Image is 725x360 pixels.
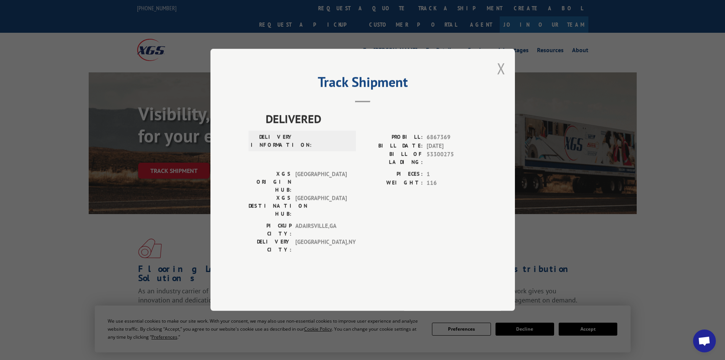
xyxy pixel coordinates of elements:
[363,170,423,179] label: PIECES:
[266,110,477,128] span: DELIVERED
[363,142,423,150] label: BILL DATE:
[295,238,347,254] span: [GEOGRAPHIC_DATA] , NY
[427,133,477,142] span: 6867369
[693,330,716,352] div: Open chat
[295,222,347,238] span: ADAIRSVILLE , GA
[497,58,505,78] button: Close modal
[363,150,423,166] label: BILL OF LADING:
[363,179,423,187] label: WEIGHT:
[427,170,477,179] span: 1
[427,142,477,150] span: [DATE]
[427,179,477,187] span: 116
[295,170,347,194] span: [GEOGRAPHIC_DATA]
[249,170,292,194] label: XGS ORIGIN HUB:
[295,194,347,218] span: [GEOGRAPHIC_DATA]
[363,133,423,142] label: PROBILL:
[249,222,292,238] label: PICKUP CITY:
[249,77,477,91] h2: Track Shipment
[249,238,292,254] label: DELIVERY CITY:
[249,194,292,218] label: XGS DESTINATION HUB:
[427,150,477,166] span: 53300275
[251,133,294,149] label: DELIVERY INFORMATION:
